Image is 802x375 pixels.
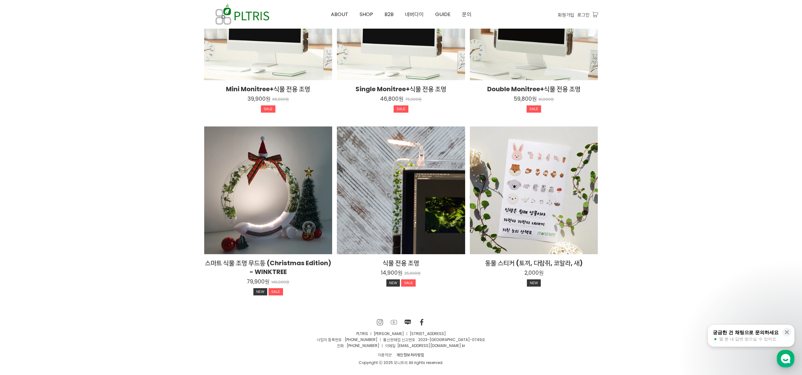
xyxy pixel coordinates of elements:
[58,209,65,214] span: 대화
[527,279,541,287] div: NEW
[42,199,81,215] a: 대화
[577,11,590,18] a: 로그인
[380,95,403,102] p: 46,800원
[435,11,451,18] span: GUIDE
[379,0,399,29] a: B2B
[204,337,598,343] p: 사업자 등록번호 : [PHONE_NUMBER] ㅣ 통신판매업 신고번호 : 2023-[GEOGRAPHIC_DATA]-0749호
[514,95,537,102] p: 59,800원
[394,351,427,358] a: 개인정보처리방침
[253,288,267,296] div: NEW
[430,0,456,29] a: GUIDE
[325,0,354,29] a: ABOUT
[470,259,598,267] h2: 동물 스티커 (토끼, 다람쥐, 코알라, 새)
[20,209,24,214] span: 홈
[204,343,598,349] p: 전화 : [PHONE_NUMBER] ㅣ 이메일 : .kr
[399,0,430,29] a: 네버다이
[247,278,269,285] p: 79,900원
[272,97,289,102] p: 65,000원
[524,269,544,276] p: 2,000원
[404,271,421,276] p: 25,000원
[384,11,394,18] span: B2B
[337,85,465,115] a: Single Monitree+식물 전용 조명 46,800원 75,000원 SALE
[462,11,471,18] span: 문의
[204,360,598,366] div: Copyright ⓒ 2025 모니트리 All rights reserved.
[376,351,394,358] a: 이용약관
[331,11,348,18] span: ABOUT
[81,199,121,215] a: 설정
[204,85,332,93] h2: Mini Monitree+식물 전용 조명
[386,279,400,287] div: NEW
[204,259,332,298] a: 스마트 식물 조명 무드등 (Christmas Edition) - WINKTREE 79,900원 140,000원 NEWSALE
[261,105,275,113] div: SALE
[2,199,42,215] a: 홈
[97,209,105,214] span: 설정
[204,85,332,115] a: Mini Monitree+식물 전용 조명 39,900원 65,000원 SALE
[527,105,541,113] div: SALE
[204,259,332,276] h2: 스마트 식물 조명 무드등 (Christmas Edition) - WINKTREE
[360,11,373,18] span: SHOP
[470,259,598,289] a: 동물 스티커 (토끼, 다람쥐, 코알라, 새) 2,000원 NEW
[558,11,574,18] a: 회원가입
[337,259,465,289] a: 식물 전용 조명 14,900원 25,000원 NEWSALE
[539,97,554,102] p: 91,000원
[204,331,598,337] p: PLTRIS ㅣ [PERSON_NAME] ㅣ [STREET_ADDRESS]
[268,288,283,296] div: SALE
[247,95,270,102] p: 39,900원
[337,259,465,267] h2: 식물 전용 조명
[397,343,461,348] a: [EMAIL_ADDRESS][DOMAIN_NAME]
[405,11,424,18] span: 네버다이
[470,85,598,93] h2: Double Monitree+식물 전용 조명
[381,269,402,276] p: 14,900원
[470,85,598,115] a: Double Monitree+식물 전용 조명 59,800원 91,000원 SALE
[405,97,422,102] p: 75,000원
[456,0,477,29] a: 문의
[337,85,465,93] h2: Single Monitree+식물 전용 조명
[271,280,289,285] p: 140,000원
[394,105,408,113] div: SALE
[401,279,416,287] div: SALE
[354,0,379,29] a: SHOP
